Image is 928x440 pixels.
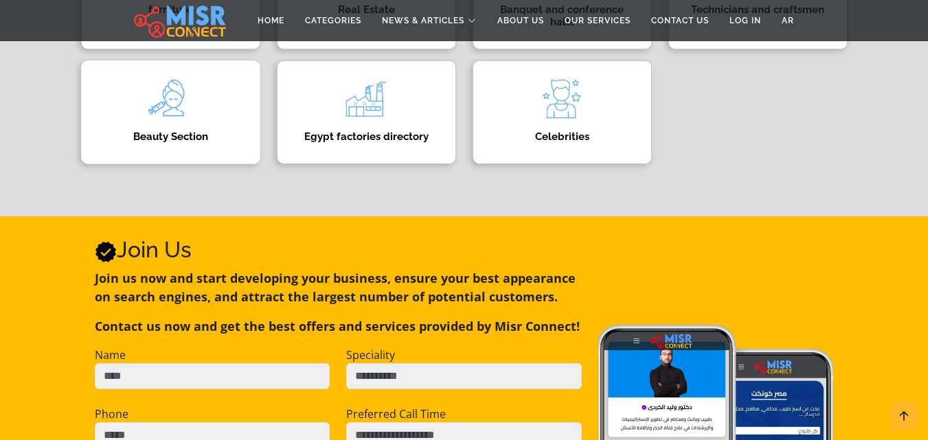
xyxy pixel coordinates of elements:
[487,8,554,34] a: About Us
[372,8,487,34] a: News & Articles
[641,8,719,34] a: Contact Us
[269,60,464,164] a: Egypt factories directory
[494,130,631,143] h4: Celebrities
[95,347,126,363] label: Name
[771,8,804,34] a: AR
[554,8,641,34] a: Our Services
[73,60,269,164] a: Beauty Section
[95,317,582,336] p: Contact us now and get the best offers and services provided by Misr Connect!
[339,71,394,126] img: WWK2UlEeZGouzKExQa9K.png
[102,130,239,143] h4: Beauty Section
[382,14,464,27] span: News & Articles
[298,130,435,143] h4: Egypt factories directory
[464,60,660,164] a: Celebrities
[295,8,372,34] a: Categories
[143,71,198,126] img: aYciML4udldo98wMMLJW.png
[719,8,771,34] a: Log in
[346,347,395,363] label: Speciality
[247,8,295,34] a: Home
[95,241,117,263] svg: Verified account
[95,406,128,422] label: Phone
[346,406,446,422] label: Preferred Call Time
[134,3,226,38] img: main.misr_connect
[95,237,582,263] h2: Join Us
[95,269,582,306] p: Join us now and start developing your business, ensure your best appearance on search engines, an...
[534,71,589,126] img: ktAOENKlxEIybM2yR3ok.png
